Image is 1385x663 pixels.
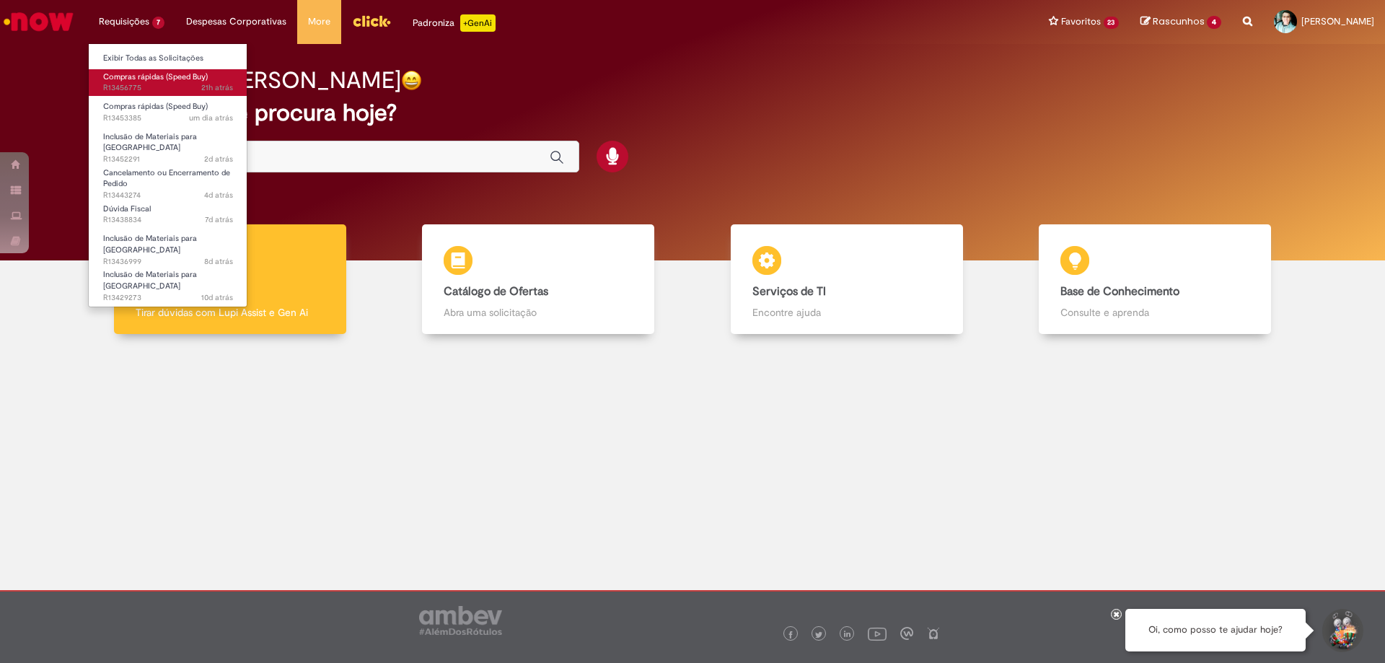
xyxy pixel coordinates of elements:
span: 10d atrás [201,292,233,303]
a: Tirar dúvidas Tirar dúvidas com Lupi Assist e Gen Ai [76,224,384,335]
span: 7 [152,17,164,29]
img: click_logo_yellow_360x200.png [352,10,391,32]
span: R13429273 [103,292,233,304]
span: [PERSON_NAME] [1301,15,1374,27]
span: Despesas Corporativas [186,14,286,29]
button: Iniciar Conversa de Suporte [1320,609,1363,652]
span: R13453385 [103,113,233,124]
img: logo_footer_naosei.png [927,627,940,640]
a: Serviços de TI Encontre ajuda [692,224,1001,335]
span: Dúvida Fiscal [103,203,151,214]
span: R13436999 [103,256,233,268]
span: R13456775 [103,82,233,94]
span: Inclusão de Materiais para [GEOGRAPHIC_DATA] [103,269,197,291]
a: Aberto R13438834 : Dúvida Fiscal [89,201,247,228]
p: Abra uma solicitação [444,305,633,320]
a: Base de Conhecimento Consulte e aprenda [1001,224,1310,335]
span: Compras rápidas (Speed Buy) [103,101,208,112]
span: 2d atrás [204,154,233,164]
img: logo_footer_linkedin.png [844,631,851,639]
span: Cancelamento ou Encerramento de Pedido [103,167,230,190]
ul: Requisições [88,43,247,307]
b: Catálogo de Ofertas [444,284,548,299]
p: Encontre ajuda [752,305,941,320]
p: +GenAi [460,14,496,32]
a: Aberto R13429273 : Inclusão de Materiais para Estoques [89,267,247,298]
div: Oi, como posso te ajudar hoje? [1125,609,1306,651]
img: happy-face.png [401,70,422,91]
span: 7d atrás [205,214,233,225]
a: Exibir Todas as Solicitações [89,51,247,66]
a: Aberto R13456775 : Compras rápidas (Speed Buy) [89,69,247,96]
span: Inclusão de Materiais para [GEOGRAPHIC_DATA] [103,233,197,255]
div: Padroniza [413,14,496,32]
span: 4 [1207,16,1221,29]
b: Base de Conhecimento [1060,284,1179,299]
span: 8d atrás [204,256,233,267]
img: logo_footer_ambev_rotulo_gray.png [419,606,502,635]
time: 28/08/2025 10:41:52 [201,82,233,93]
img: logo_footer_facebook.png [787,631,794,638]
a: Aberto R13453385 : Compras rápidas (Speed Buy) [89,99,247,126]
p: Tirar dúvidas com Lupi Assist e Gen Ai [136,305,325,320]
span: R13452291 [103,154,233,165]
span: More [308,14,330,29]
span: R13443274 [103,190,233,201]
a: Rascunhos [1140,15,1221,29]
a: Aberto R13436999 : Inclusão de Materiais para Estoques [89,231,247,262]
img: logo_footer_workplace.png [900,627,913,640]
span: 21h atrás [201,82,233,93]
p: Consulte e aprenda [1060,305,1249,320]
span: Requisições [99,14,149,29]
span: 4d atrás [204,190,233,201]
time: 19/08/2025 15:30:22 [201,292,233,303]
span: Compras rápidas (Speed Buy) [103,71,208,82]
span: R13438834 [103,214,233,226]
time: 21/08/2025 15:27:08 [204,256,233,267]
time: 22/08/2025 09:51:28 [205,214,233,225]
b: Serviços de TI [752,284,826,299]
h2: O que você procura hoje? [125,100,1261,126]
span: Inclusão de Materiais para [GEOGRAPHIC_DATA] [103,131,197,154]
span: Favoritos [1061,14,1101,29]
img: ServiceNow [1,7,76,36]
span: Rascunhos [1153,14,1205,28]
span: 23 [1104,17,1120,29]
time: 27/08/2025 12:51:40 [204,154,233,164]
span: um dia atrás [189,113,233,123]
time: 25/08/2025 10:11:00 [204,190,233,201]
a: Aberto R13452291 : Inclusão de Materiais para Estoques [89,129,247,160]
h2: Bom dia, [PERSON_NAME] [125,68,401,93]
img: logo_footer_twitter.png [815,631,822,638]
time: 27/08/2025 16:00:48 [189,113,233,123]
img: logo_footer_youtube.png [868,624,887,643]
a: Aberto R13443274 : Cancelamento ou Encerramento de Pedido [89,165,247,196]
a: Catálogo de Ofertas Abra uma solicitação [384,224,693,335]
